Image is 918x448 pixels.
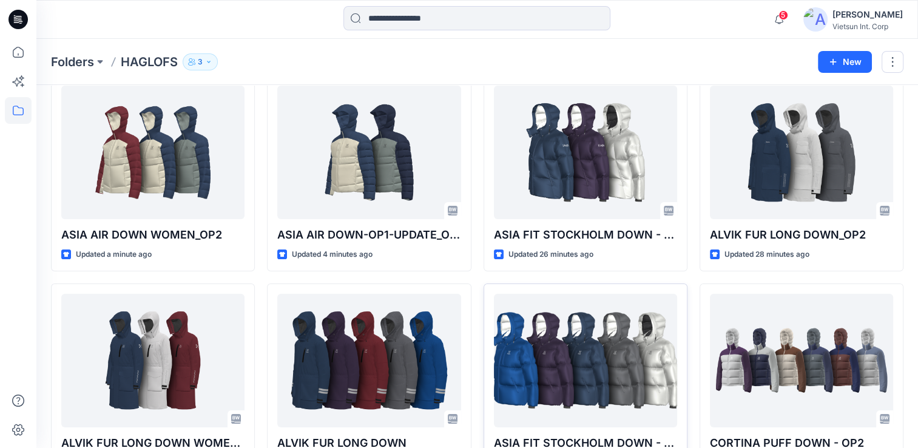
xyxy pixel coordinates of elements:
p: Updated 4 minutes ago [292,248,373,261]
p: Updated a minute ago [76,248,152,261]
a: ALVIK FUR LONG DOWN WOMEN-OP1 [61,294,245,427]
a: Folders [51,53,94,70]
button: New [818,51,872,73]
button: 3 [183,53,218,70]
div: Vietsun Int. Corp [832,22,903,31]
p: Updated 28 minutes ago [724,248,809,261]
a: ASIA FIT STOCKHOLM DOWN - 2​_OP2 [494,86,677,219]
p: ASIA AIR DOWN WOMEN_OP2 [61,226,245,243]
a: CORTINA PUFF DOWN - OP2 [710,294,893,427]
p: HAGLOFS [121,53,178,70]
a: ASIA FIT STOCKHOLM DOWN - 2​_OP1 [494,294,677,427]
p: Updated 26 minutes ago [508,248,593,261]
img: avatar [803,7,828,32]
p: ALVIK FUR LONG DOWN_OP2 [710,226,893,243]
a: ASIA AIR DOWN WOMEN_OP2 [61,86,245,219]
div: [PERSON_NAME] [832,7,903,22]
span: 5 [778,10,788,20]
a: ALVIK FUR LONG DOWN [277,294,461,427]
p: ASIA FIT STOCKHOLM DOWN - 2​_OP2 [494,226,677,243]
a: ALVIK FUR LONG DOWN_OP2 [710,86,893,219]
a: ASIA AIR DOWN-OP1-UPDATE_OP2 [277,86,461,219]
p: 3 [198,55,203,69]
p: ASIA AIR DOWN-OP1-UPDATE_OP2 [277,226,461,243]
